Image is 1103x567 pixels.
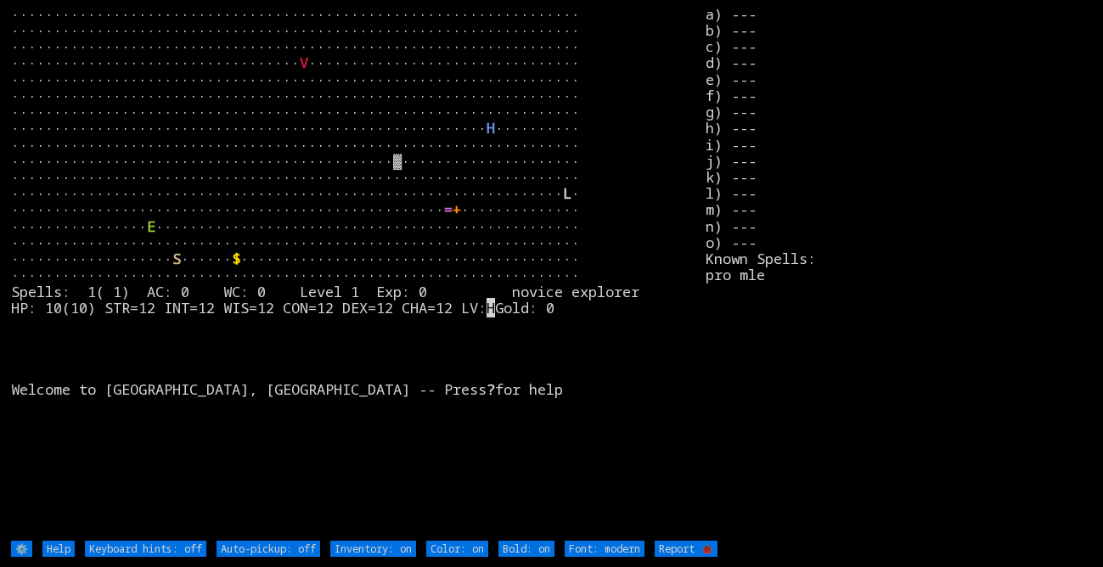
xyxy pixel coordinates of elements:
[426,541,488,557] input: Color: on
[498,541,554,557] input: Bold: on
[147,216,155,236] font: E
[655,541,718,557] input: Report 🐞
[217,541,320,557] input: Auto-pickup: off
[706,6,1092,539] stats: a) --- b) --- c) --- d) --- e) --- f) --- g) --- h) --- i) --- j) --- k) --- l) --- m) --- n) ---...
[330,541,416,557] input: Inventory: on
[565,541,644,557] input: Font: modern
[172,249,181,268] font: S
[42,541,75,557] input: Help
[11,541,32,557] input: ⚙️
[487,379,495,399] b: ?
[11,6,706,539] larn: ··································································· ·····························...
[563,183,571,203] font: L
[453,199,461,219] font: +
[300,53,308,72] font: V
[85,541,206,557] input: Keyboard hints: off
[487,118,495,138] font: H
[487,298,495,317] mark: H
[444,199,453,219] font: =
[232,249,240,268] font: $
